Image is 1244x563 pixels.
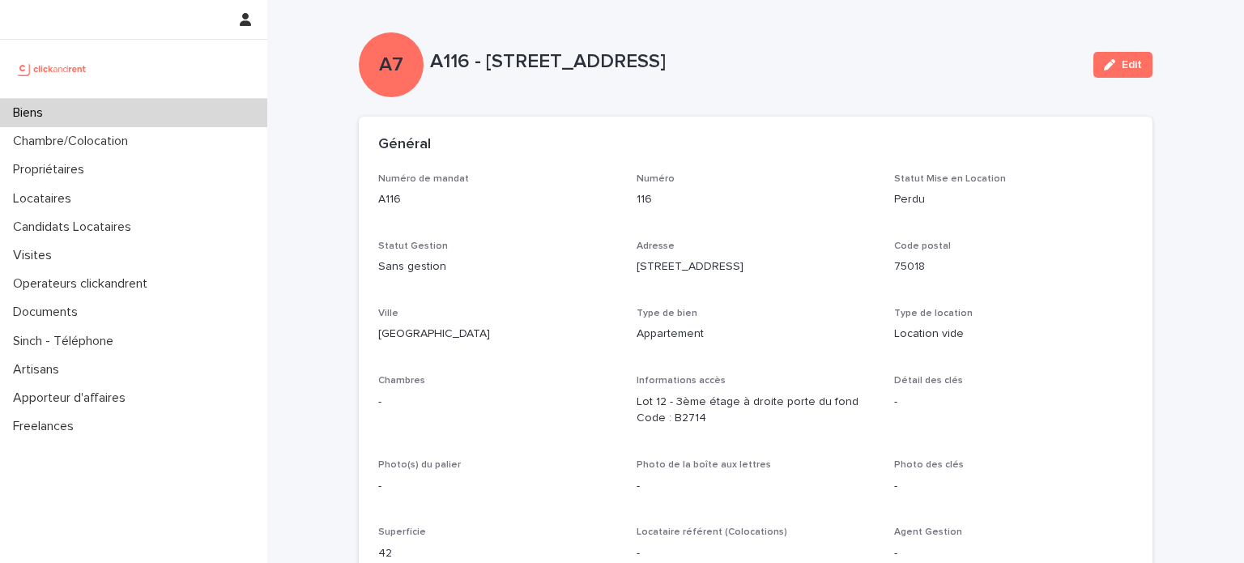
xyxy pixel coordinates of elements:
[378,258,617,275] p: Sans gestion
[378,460,461,470] span: Photo(s) du palier
[378,376,425,386] span: Chambres
[378,545,617,562] p: 42
[894,191,1133,208] p: Perdu
[6,134,141,149] p: Chambre/Colocation
[6,334,126,349] p: Sinch - Téléphone
[6,105,56,121] p: Biens
[894,478,1133,495] p: -
[894,460,964,470] span: Photo des clés
[378,136,431,154] h2: Général
[637,394,875,428] p: Lot 12 - 3ème étage à droite porte du fond Code : B2714
[894,545,1133,562] p: -
[6,390,138,406] p: Apporteur d'affaires
[637,174,675,184] span: Numéro
[13,53,92,85] img: UCB0brd3T0yccxBKYDjQ
[1122,59,1142,70] span: Edit
[6,191,84,207] p: Locataires
[894,309,973,318] span: Type de location
[637,460,771,470] span: Photo de la boîte aux lettres
[6,419,87,434] p: Freelances
[894,527,962,537] span: Agent Gestion
[637,241,675,251] span: Adresse
[637,309,697,318] span: Type de bien
[6,248,65,263] p: Visites
[378,174,469,184] span: Numéro de mandat
[894,394,1133,411] p: -
[6,305,91,320] p: Documents
[894,326,1133,343] p: Location vide
[637,545,875,562] p: -
[637,376,726,386] span: Informations accès
[637,527,787,537] span: Locataire référent (Colocations)
[637,191,875,208] p: 116
[378,478,617,495] p: -
[637,326,875,343] p: Appartement
[894,258,1133,275] p: 75018
[378,191,617,208] p: A116
[637,478,875,495] p: -
[378,326,617,343] p: [GEOGRAPHIC_DATA]
[894,174,1006,184] span: Statut Mise en Location
[430,50,1080,74] p: A116 - [STREET_ADDRESS]
[6,362,72,377] p: Artisans
[6,162,97,177] p: Propriétaires
[1093,52,1152,78] button: Edit
[6,276,160,292] p: Operateurs clickandrent
[6,220,144,235] p: Candidats Locataires
[378,394,617,411] p: -
[378,309,398,318] span: Ville
[894,376,963,386] span: Détail des clés
[894,241,951,251] span: Code postal
[378,241,448,251] span: Statut Gestion
[378,527,426,537] span: Superficie
[637,258,875,275] p: [STREET_ADDRESS]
